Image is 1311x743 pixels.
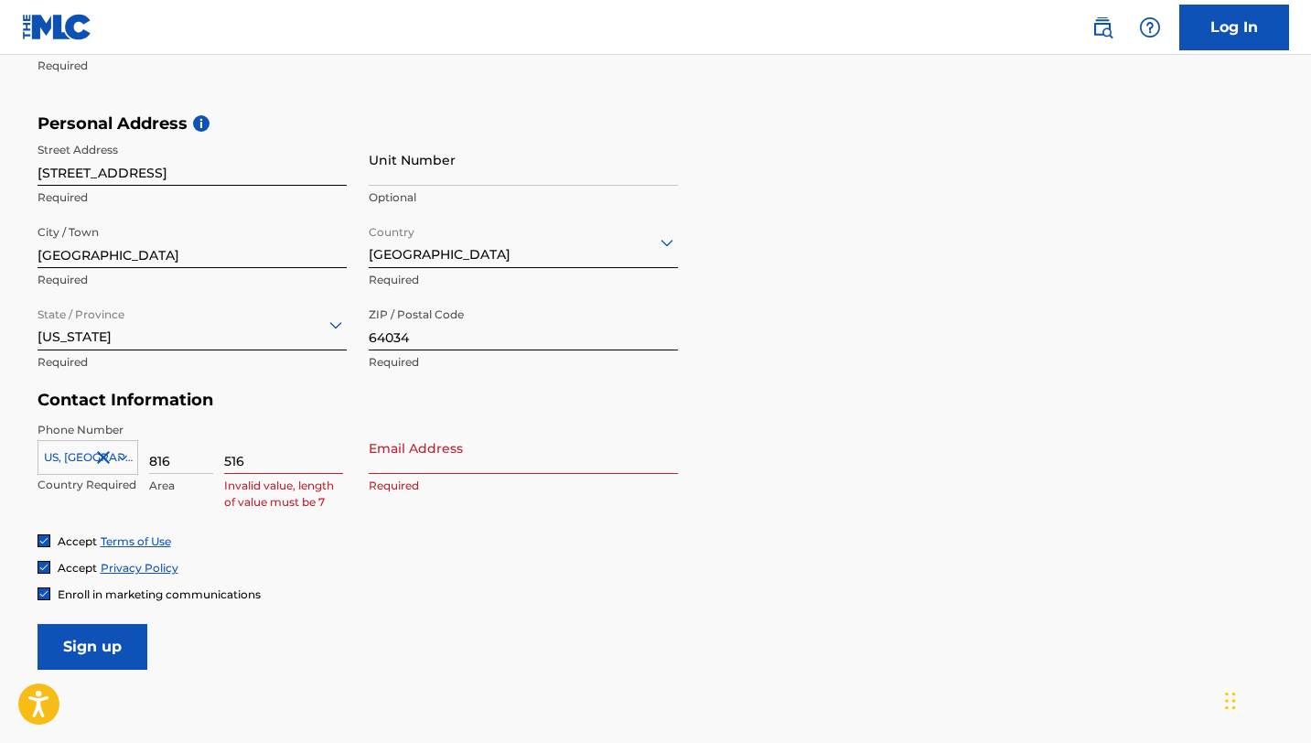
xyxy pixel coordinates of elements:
[38,272,347,288] p: Required
[22,14,92,40] img: MLC Logo
[1179,5,1289,50] a: Log In
[369,213,414,241] label: Country
[369,354,678,371] p: Required
[38,562,49,573] img: checkbox
[369,272,678,288] p: Required
[38,477,138,493] p: Country Required
[38,588,49,599] img: checkbox
[38,390,678,411] h5: Contact Information
[38,58,347,74] p: Required
[1220,655,1311,743] iframe: Chat Widget
[193,115,210,132] span: i
[149,478,213,494] p: Area
[38,113,1274,135] h5: Personal Address
[38,189,347,206] p: Required
[38,535,49,546] img: checkbox
[58,561,97,575] span: Accept
[38,354,347,371] p: Required
[38,296,124,323] label: State / Province
[101,561,178,575] a: Privacy Policy
[1084,9,1121,46] a: Public Search
[369,478,678,494] p: Required
[1139,16,1161,38] img: help
[1091,16,1113,38] img: search
[101,534,171,548] a: Terms of Use
[38,302,347,347] div: [US_STATE]
[1225,673,1236,728] div: Drag
[369,220,678,264] div: [GEOGRAPHIC_DATA]
[38,624,147,670] input: Sign up
[58,534,97,548] span: Accept
[369,189,678,206] p: Optional
[1132,9,1168,46] div: Help
[224,478,343,511] p: Invalid value, length of value must be 7
[58,587,261,601] span: Enroll in marketing communications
